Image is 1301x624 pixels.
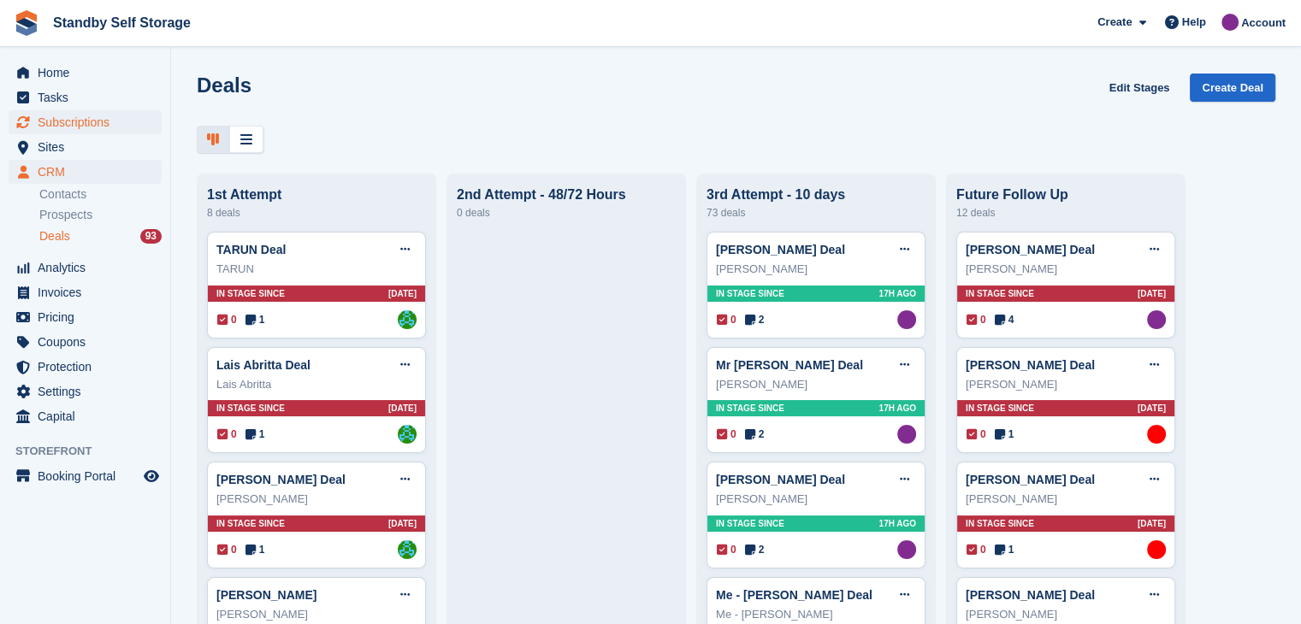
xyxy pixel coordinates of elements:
[9,280,162,304] a: menu
[995,427,1014,442] span: 1
[38,61,140,85] span: Home
[38,135,140,159] span: Sites
[956,187,1175,203] div: Future Follow Up
[398,425,417,444] img: Steve Hambridge
[39,228,70,244] span: Deals
[9,85,162,109] a: menu
[9,305,162,329] a: menu
[1097,14,1132,31] span: Create
[216,517,285,530] span: In stage since
[141,466,162,486] a: Preview store
[9,330,162,354] a: menu
[1241,15,1286,32] span: Account
[1147,540,1166,559] img: Aaron Winter
[216,243,286,256] a: TARUN Deal
[9,135,162,159] a: menu
[216,588,316,602] a: [PERSON_NAME]
[38,380,140,403] span: Settings
[966,517,1034,530] span: In stage since
[38,256,140,280] span: Analytics
[388,402,417,415] span: [DATE]
[716,606,916,623] div: Me - [PERSON_NAME]
[707,187,925,203] div: 3rd Attempt - 10 days
[197,74,251,97] h1: Deals
[717,312,736,327] span: 0
[216,261,417,278] div: TARUN
[1190,74,1275,102] a: Create Deal
[39,227,162,245] a: Deals 93
[966,491,1166,508] div: [PERSON_NAME]
[38,305,140,329] span: Pricing
[216,376,417,393] div: Lais Abritta
[966,358,1095,372] a: [PERSON_NAME] Deal
[9,160,162,184] a: menu
[38,464,140,488] span: Booking Portal
[9,404,162,428] a: menu
[716,287,784,300] span: In stage since
[207,203,426,223] div: 8 deals
[398,540,417,559] img: Steve Hambridge
[1147,425,1166,444] img: Aaron Winter
[1221,14,1239,31] img: Sue Ford
[966,402,1034,415] span: In stage since
[39,207,92,223] span: Prospects
[1182,14,1206,31] span: Help
[398,310,417,329] img: Steve Hambridge
[217,312,237,327] span: 0
[966,376,1166,393] div: [PERSON_NAME]
[966,588,1095,602] a: [PERSON_NAME] Deal
[716,261,916,278] div: [PERSON_NAME]
[745,427,765,442] span: 2
[9,110,162,134] a: menu
[39,186,162,203] a: Contacts
[9,256,162,280] a: menu
[716,491,916,508] div: [PERSON_NAME]
[716,376,916,393] div: [PERSON_NAME]
[966,243,1095,256] a: [PERSON_NAME] Deal
[38,355,140,379] span: Protection
[745,312,765,327] span: 2
[956,203,1175,223] div: 12 deals
[995,542,1014,557] span: 1
[14,10,39,36] img: stora-icon-8386f47178a22dfd0bd8f6a31ec36ba5ce8667c1dd55bd0f319d3a0aa187defe.svg
[1138,287,1166,300] span: [DATE]
[245,542,265,557] span: 1
[457,187,676,203] div: 2nd Attempt - 48/72 Hours
[897,310,916,329] img: Sue Ford
[716,358,863,372] a: Mr [PERSON_NAME] Deal
[207,187,426,203] div: 1st Attempt
[216,606,417,623] div: [PERSON_NAME]
[38,110,140,134] span: Subscriptions
[245,312,265,327] span: 1
[15,443,170,460] span: Storefront
[878,517,916,530] span: 17H AGO
[216,287,285,300] span: In stage since
[707,203,925,223] div: 73 deals
[217,542,237,557] span: 0
[216,402,285,415] span: In stage since
[966,473,1095,486] a: [PERSON_NAME] Deal
[388,517,417,530] span: [DATE]
[897,425,916,444] img: Sue Ford
[745,542,765,557] span: 2
[9,355,162,379] a: menu
[1138,402,1166,415] span: [DATE]
[9,61,162,85] a: menu
[216,473,346,486] a: [PERSON_NAME] Deal
[9,380,162,403] a: menu
[217,427,237,442] span: 0
[388,287,417,300] span: [DATE]
[966,606,1166,623] div: [PERSON_NAME]
[216,491,417,508] div: [PERSON_NAME]
[966,287,1034,300] span: In stage since
[1138,517,1166,530] span: [DATE]
[716,243,845,256] a: [PERSON_NAME] Deal
[38,280,140,304] span: Invoices
[878,287,916,300] span: 17H AGO
[216,358,310,372] a: Lais Abritta Deal
[46,9,198,37] a: Standby Self Storage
